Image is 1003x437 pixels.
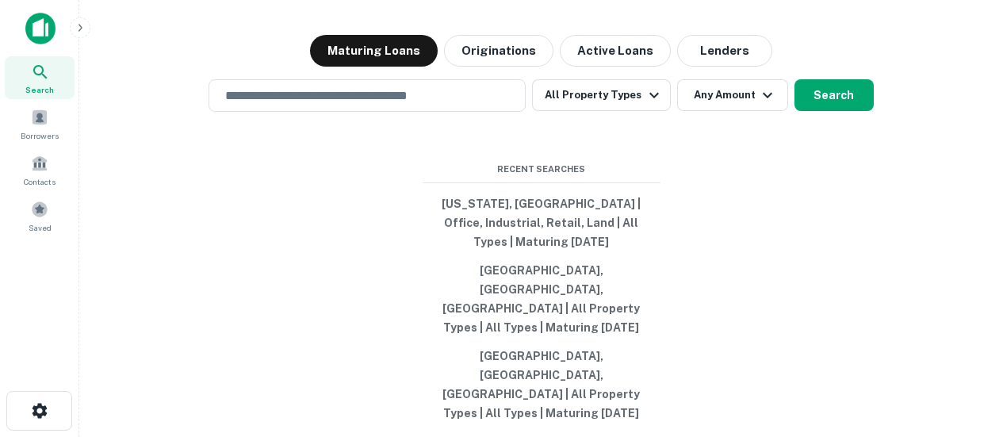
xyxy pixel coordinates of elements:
button: Search [794,79,874,111]
span: Borrowers [21,129,59,142]
button: Lenders [677,35,772,67]
button: Originations [444,35,553,67]
span: Saved [29,221,52,234]
button: [GEOGRAPHIC_DATA], [GEOGRAPHIC_DATA], [GEOGRAPHIC_DATA] | All Property Types | All Types | Maturi... [423,256,660,342]
button: All Property Types [532,79,670,111]
a: Search [5,56,75,99]
span: Recent Searches [423,163,660,176]
button: Active Loans [560,35,671,67]
span: Contacts [24,175,56,188]
a: Contacts [5,148,75,191]
button: Maturing Loans [310,35,438,67]
span: Search [25,83,54,96]
button: [GEOGRAPHIC_DATA], [GEOGRAPHIC_DATA], [GEOGRAPHIC_DATA] | All Property Types | All Types | Maturi... [423,342,660,427]
button: Any Amount [677,79,788,111]
button: [US_STATE], [GEOGRAPHIC_DATA] | Office, Industrial, Retail, Land | All Types | Maturing [DATE] [423,190,660,256]
img: capitalize-icon.png [25,13,56,44]
a: Borrowers [5,102,75,145]
a: Saved [5,194,75,237]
